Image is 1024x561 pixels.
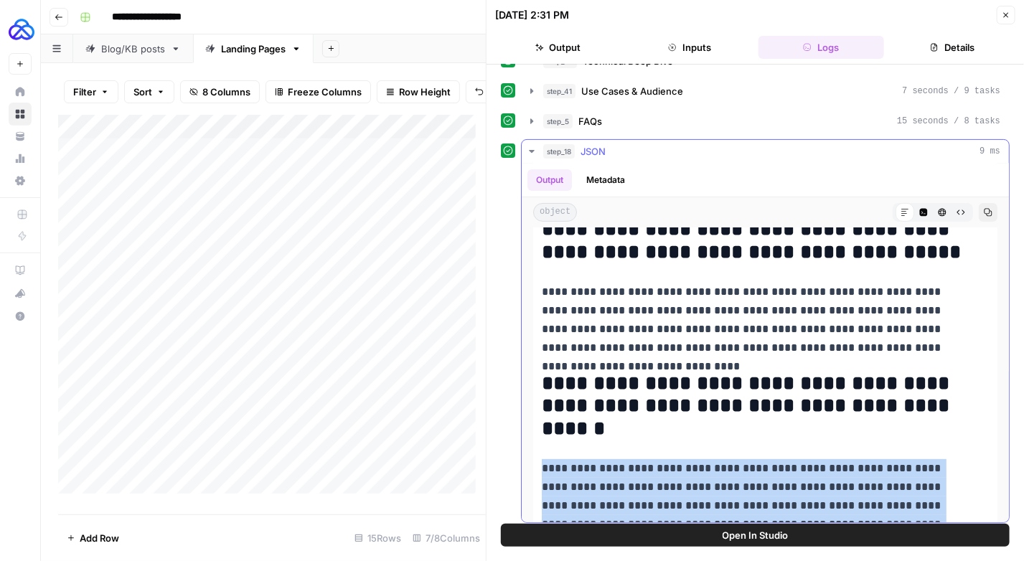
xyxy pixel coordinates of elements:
[80,531,119,545] span: Add Row
[581,144,606,159] span: JSON
[288,85,362,99] span: Freeze Columns
[9,125,32,148] a: Your Data
[527,169,572,191] button: Output
[9,80,32,103] a: Home
[723,528,789,542] span: Open In Studio
[124,80,174,103] button: Sort
[543,84,576,98] span: step_41
[522,164,1009,522] div: 9 ms
[101,42,165,56] div: Blog/KB posts
[543,144,575,159] span: step_18
[495,36,621,59] button: Output
[9,103,32,126] a: Browse
[522,80,1009,103] button: 7 seconds / 9 tasks
[9,282,32,305] button: What's new?
[897,115,1000,128] span: 15 seconds / 8 tasks
[578,169,634,191] button: Metadata
[9,259,32,282] a: AirOps Academy
[9,169,32,192] a: Settings
[495,8,569,22] div: [DATE] 2:31 PM
[890,36,1015,59] button: Details
[221,42,286,56] div: Landing Pages
[377,80,460,103] button: Row Height
[501,524,1010,547] button: Open In Studio
[9,147,32,170] a: Usage
[349,527,407,550] div: 15 Rows
[266,80,371,103] button: Freeze Columns
[578,114,602,128] span: FAQs
[581,84,683,98] span: Use Cases & Audience
[133,85,152,99] span: Sort
[902,85,1000,98] span: 7 seconds / 9 tasks
[193,34,314,63] a: Landing Pages
[9,11,32,47] button: Workspace: AUQ
[9,283,31,304] div: What's new?
[64,80,118,103] button: Filter
[202,85,250,99] span: 8 Columns
[180,80,260,103] button: 8 Columns
[980,145,1000,158] span: 9 ms
[399,85,451,99] span: Row Height
[58,527,128,550] button: Add Row
[407,527,486,550] div: 7/8 Columns
[522,140,1009,163] button: 9 ms
[626,36,752,59] button: Inputs
[522,110,1009,133] button: 15 seconds / 8 tasks
[9,305,32,328] button: Help + Support
[543,114,573,128] span: step_5
[533,203,577,222] span: object
[758,36,884,59] button: Logs
[73,34,193,63] a: Blog/KB posts
[73,85,96,99] span: Filter
[9,16,34,42] img: AUQ Logo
